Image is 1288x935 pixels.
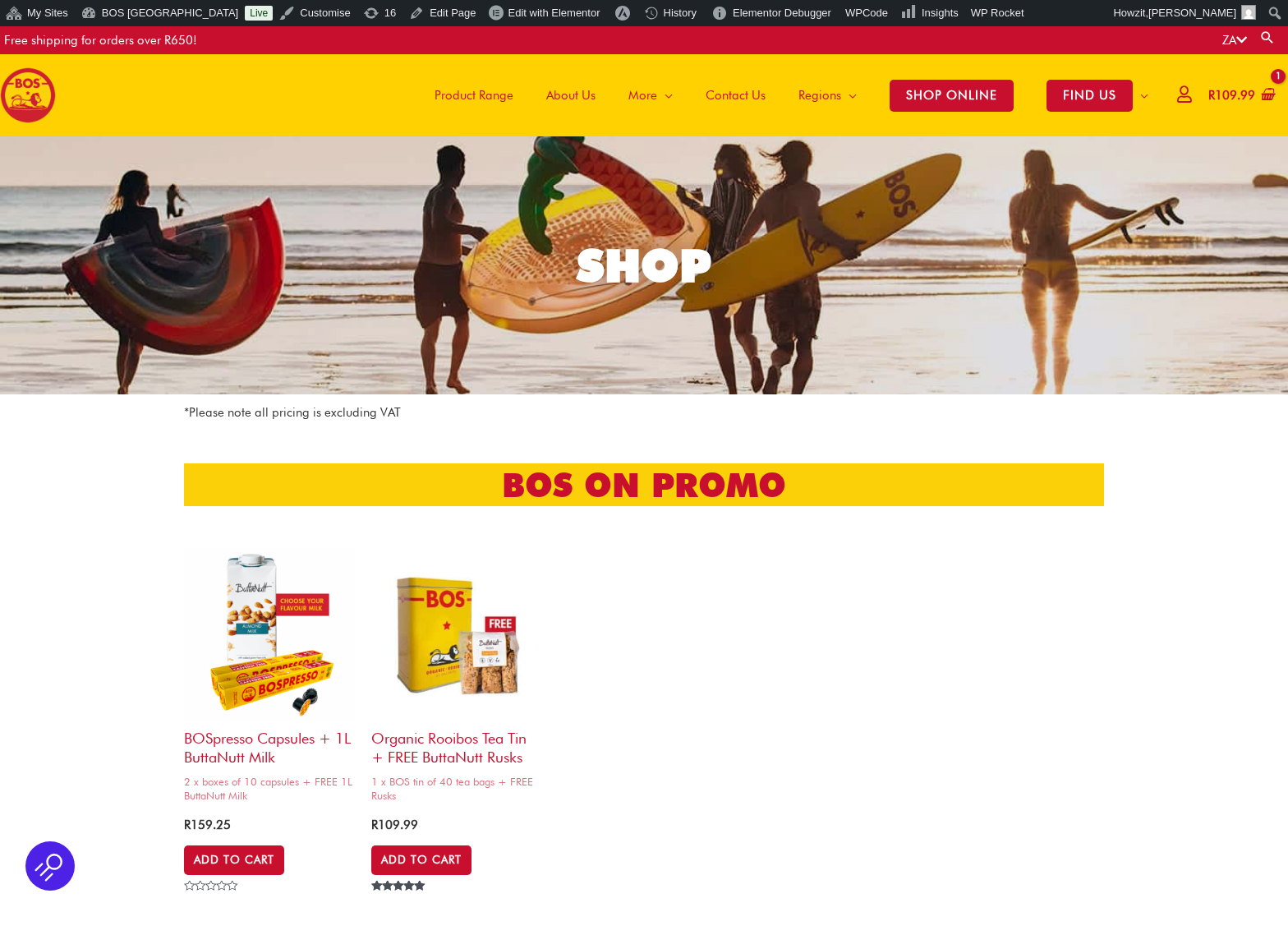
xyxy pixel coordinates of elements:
a: Product Range [418,54,530,136]
h2: BOSpresso capsules + 1L ButtaNutt Milk [184,721,355,767]
span: More [628,71,657,120]
span: About Us [546,71,596,120]
a: Regions [782,54,873,136]
a: View Shopping Cart, 1 items [1205,77,1276,114]
span: 1 x BOS tin of 40 tea bags + FREE Rusks [371,775,542,803]
span: FIND US [1046,80,1133,112]
bdi: 109.99 [1208,88,1255,103]
img: bospresso capsules + 1l buttanutt milk [184,550,355,721]
a: Add to cart: “Organic Rooibos Tea Tin + FREE ButtaNutt Rusks” [371,845,471,875]
span: Edit with Elementor [508,7,600,19]
span: R [184,818,191,832]
h2: Organic Rooibos Tea Tin + FREE ButtaNutt Rusks [371,721,542,767]
a: More [612,54,689,136]
img: organic rooibos tea tin [371,550,542,721]
span: Regions [798,71,841,120]
a: Live [245,6,273,21]
div: Free shipping for orders over R650! [4,26,197,54]
span: SHOP ONLINE [890,80,1014,112]
h2: bos on promo [184,463,1104,506]
a: Search button [1259,30,1276,45]
a: Select options for “BOSpresso capsules + 1L ButtaNutt Milk” [184,845,284,875]
p: *Please note all pricing is excluding VAT [184,403,1104,423]
a: Organic Rooibos Tea Tin + FREE ButtaNutt Rusks1 x BOS tin of 40 tea bags + FREE Rusks [371,550,542,808]
span: 2 x boxes of 10 capsules + FREE 1L ButtaNutt Milk [184,775,355,803]
a: Contact Us [689,54,782,136]
span: [PERSON_NAME] [1148,7,1236,19]
span: Product Range [435,71,513,120]
a: About Us [530,54,612,136]
bdi: 159.25 [184,818,231,832]
span: R [1208,88,1215,103]
div: SHOP [577,243,711,288]
a: SHOP ONLINE [873,54,1030,136]
nav: Site Navigation [406,54,1165,136]
a: BOSpresso capsules + 1L ButtaNutt Milk2 x boxes of 10 capsules + FREE 1L ButtaNutt Milk [184,550,355,808]
a: ZA [1222,33,1247,48]
bdi: 109.99 [371,818,418,832]
span: Contact Us [706,71,766,120]
span: R [371,818,378,832]
span: Rated out of 5 [371,881,428,928]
